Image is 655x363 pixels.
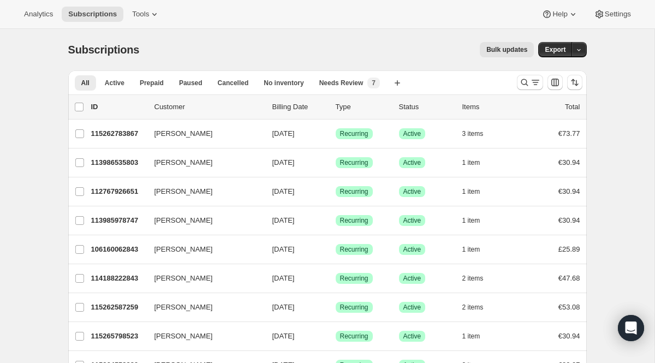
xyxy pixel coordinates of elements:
span: Active [403,187,421,196]
div: 115262783867[PERSON_NAME][DATE]SuccessRecurringSuccessActive3 items€73.77 [91,126,580,141]
p: Status [399,102,454,112]
button: Help [535,7,585,22]
span: Recurring [340,129,368,138]
span: 1 item [462,245,480,254]
span: €30.94 [558,158,580,166]
span: Recurring [340,187,368,196]
span: Active [403,303,421,312]
span: [DATE] [272,274,295,282]
span: Bulk updates [486,45,527,54]
span: Active [403,158,421,167]
button: Analytics [17,7,59,22]
span: Recurring [340,303,368,312]
span: [PERSON_NAME] [154,186,213,197]
button: Subscriptions [62,7,123,22]
span: 7 [372,79,376,87]
p: 114188222843 [91,273,146,284]
span: [DATE] [272,332,295,340]
span: [DATE] [272,216,295,224]
button: [PERSON_NAME] [148,241,257,258]
span: Active [403,129,421,138]
span: [PERSON_NAME] [154,302,213,313]
span: 1 item [462,158,480,167]
p: 113986535803 [91,157,146,168]
button: Export [538,42,572,57]
span: Subscriptions [68,10,117,19]
button: 1 item [462,213,492,228]
span: [DATE] [272,158,295,166]
button: 1 item [462,329,492,344]
span: £25.89 [558,245,580,253]
button: [PERSON_NAME] [148,125,257,142]
span: Active [105,79,124,87]
span: €30.94 [558,187,580,195]
span: €30.94 [558,332,580,340]
div: 114188222843[PERSON_NAME][DATE]SuccessRecurringSuccessActive2 items€47.68 [91,271,580,286]
button: 2 items [462,300,496,315]
span: [DATE] [272,303,295,311]
span: All [81,79,90,87]
button: 2 items [462,271,496,286]
span: [PERSON_NAME] [154,331,213,342]
span: Settings [605,10,631,19]
span: €47.68 [558,274,580,282]
span: Paused [179,79,203,87]
button: [PERSON_NAME] [148,154,257,171]
button: [PERSON_NAME] [148,212,257,229]
div: Items [462,102,517,112]
button: [PERSON_NAME] [148,328,257,345]
span: Cancelled [218,79,249,87]
button: [PERSON_NAME] [148,183,257,200]
button: [PERSON_NAME] [148,299,257,316]
div: IDCustomerBilling DateTypeStatusItemsTotal [91,102,580,112]
div: 115262587259[PERSON_NAME][DATE]SuccessRecurringSuccessActive2 items€53.08 [91,300,580,315]
p: 115262587259 [91,302,146,313]
button: 1 item [462,184,492,199]
span: 2 items [462,274,484,283]
button: Search and filter results [517,75,543,90]
span: Tools [132,10,149,19]
div: 113986535803[PERSON_NAME][DATE]SuccessRecurringSuccessActive1 item€30.94 [91,155,580,170]
button: Sort the results [567,75,582,90]
p: 112767926651 [91,186,146,197]
div: 106160062843[PERSON_NAME][DATE]SuccessRecurringSuccessActive1 item£25.89 [91,242,580,257]
button: [PERSON_NAME] [148,270,257,287]
span: [PERSON_NAME] [154,128,213,139]
span: 3 items [462,129,484,138]
div: 112767926651[PERSON_NAME][DATE]SuccessRecurringSuccessActive1 item€30.94 [91,184,580,199]
span: 1 item [462,216,480,225]
span: Subscriptions [68,44,140,56]
span: [PERSON_NAME] [154,244,213,255]
p: 115262783867 [91,128,146,139]
span: [DATE] [272,129,295,138]
span: [PERSON_NAME] [154,273,213,284]
div: 113985978747[PERSON_NAME][DATE]SuccessRecurringSuccessActive1 item€30.94 [91,213,580,228]
span: Active [403,274,421,283]
p: Customer [154,102,264,112]
span: 2 items [462,303,484,312]
button: Tools [126,7,166,22]
span: 1 item [462,332,480,341]
span: No inventory [264,79,303,87]
span: €73.77 [558,129,580,138]
span: Recurring [340,158,368,167]
span: [PERSON_NAME] [154,157,213,168]
button: Bulk updates [480,42,534,57]
span: Export [545,45,565,54]
span: Active [403,216,421,225]
span: 1 item [462,187,480,196]
p: ID [91,102,146,112]
p: 115265798523 [91,331,146,342]
button: Create new view [389,75,406,91]
button: Settings [587,7,638,22]
p: 106160062843 [91,244,146,255]
span: Recurring [340,274,368,283]
span: [PERSON_NAME] [154,215,213,226]
button: Customize table column order and visibility [547,75,563,90]
span: Recurring [340,245,368,254]
span: Active [403,332,421,341]
p: Billing Date [272,102,327,112]
span: Analytics [24,10,53,19]
span: €53.08 [558,303,580,311]
button: 3 items [462,126,496,141]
